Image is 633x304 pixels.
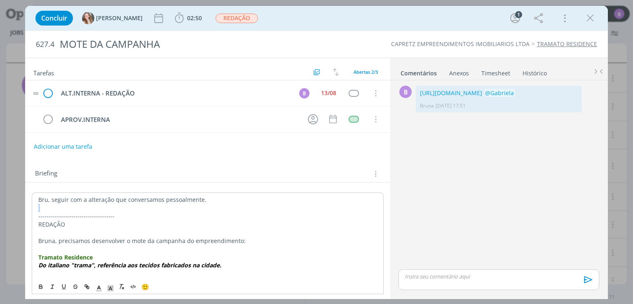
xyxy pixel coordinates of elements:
button: REDAÇÃO [215,13,258,23]
p: Bruna [420,102,434,110]
a: [URL][DOMAIN_NAME] [420,89,482,97]
span: Cor de Fundo [105,282,116,292]
button: G[PERSON_NAME] [82,12,143,24]
span: Cor do Texto [93,282,105,292]
div: ALT.INTERNA - REDAÇÃO [57,88,291,98]
div: B [399,86,412,98]
p: Trata-se de um produto de médio/alto padrão, assim como o Imperiale e o Adara. [38,278,377,286]
span: REDAÇÃO [216,14,258,23]
button: B [298,87,311,99]
a: TRAMATO RESIDENCE [537,40,597,48]
p: Bru, seguir com a alteração que conversamos pessoalmente. [38,196,377,204]
em: Do italiano "trama", referência aos tecidos fabricados na cidade. [38,261,221,269]
span: 02:50 [187,14,202,22]
span: @Gabriela [485,89,514,97]
p: Bruna, precisamos desenvolver o mote da campanha do empreendimento: [38,237,377,245]
span: Abertas 2/3 [354,69,378,75]
span: 🙂 [141,283,149,291]
a: Comentários [400,65,437,77]
button: Adicionar uma tarefa [33,139,93,154]
span: 627.4 [36,40,54,49]
img: G [82,12,94,24]
div: dialog [25,6,607,299]
div: MOTE DA CAMPANHA [56,34,360,54]
a: Timesheet [481,65,511,77]
p: ------------------------------------- [38,212,377,220]
button: Concluir [35,11,73,26]
a: CAPRETZ EMPREENDIMENTOS IMOBILIARIOS LTDA [391,40,530,48]
button: 02:50 [173,12,204,25]
span: Tarefas [33,67,54,77]
button: 🙂 [139,282,151,292]
a: Histórico [522,65,547,77]
button: 1 [509,12,522,25]
span: [PERSON_NAME] [96,15,143,21]
img: arrow-down-up.svg [333,68,339,76]
span: [DATE] 17:51 [436,102,466,110]
strong: Tramato Residence [38,253,93,261]
div: APROV.INTERNA [57,115,300,125]
div: Anexos [449,69,469,77]
span: Briefing [35,168,57,179]
img: drag-icon.svg [33,92,39,95]
span: Concluir [41,15,67,21]
div: 13/08 [321,90,336,96]
div: B [299,88,309,98]
p: REDAÇÃO [38,220,377,229]
div: 1 [515,11,522,18]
